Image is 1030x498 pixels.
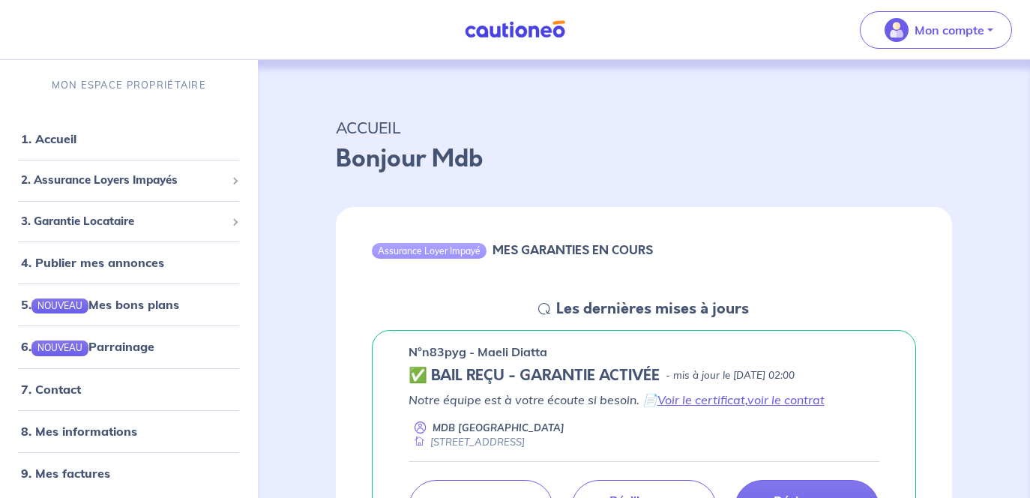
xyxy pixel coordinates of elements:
[6,458,252,488] div: 9. Mes factures
[21,213,226,230] span: 3. Garantie Locataire
[6,247,252,277] div: 4. Publier mes annonces
[860,11,1012,49] button: illu_account_valid_menu.svgMon compte
[409,435,525,449] div: [STREET_ADDRESS]
[21,382,81,397] a: 7. Contact
[409,367,660,385] h5: ✅ BAIL REÇU - GARANTIE ACTIVÉE
[6,124,252,154] div: 1. Accueil
[21,172,226,189] span: 2. Assurance Loyers Impayés
[21,255,164,270] a: 4. Publier mes annonces
[336,141,953,177] p: Bonjour Mdb
[409,343,547,361] p: n°n83pyg - Maeli Diatta
[6,331,252,361] div: 6.NOUVEAUParrainage
[459,20,571,39] img: Cautioneo
[409,391,880,409] p: Notre équipe est à votre écoute si besoin. 📄 ,
[885,18,909,42] img: illu_account_valid_menu.svg
[21,424,137,439] a: 8. Mes informations
[556,300,749,318] h5: Les dernières mises à jours
[657,392,745,407] a: Voir le certificat
[6,416,252,446] div: 8. Mes informations
[6,166,252,195] div: 2. Assurance Loyers Impayés
[21,297,179,312] a: 5.NOUVEAUMes bons plans
[493,243,653,257] h6: MES GARANTIES EN COURS
[52,78,206,92] p: MON ESPACE PROPRIÉTAIRE
[666,368,795,383] p: - mis à jour le [DATE] 02:00
[21,466,110,481] a: 9. Mes factures
[747,392,825,407] a: voir le contrat
[433,421,564,435] p: MDB [GEOGRAPHIC_DATA]
[6,289,252,319] div: 5.NOUVEAUMes bons plans
[336,114,953,141] p: ACCUEIL
[21,131,76,146] a: 1. Accueil
[6,207,252,236] div: 3. Garantie Locataire
[915,21,984,39] p: Mon compte
[372,243,487,258] div: Assurance Loyer Impayé
[6,374,252,404] div: 7. Contact
[409,367,880,385] div: state: CONTRACT-VALIDATED, Context: NEW,MAYBE-CERTIFICATE,ALONE,LESSOR-DOCUMENTS
[21,339,154,354] a: 6.NOUVEAUParrainage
